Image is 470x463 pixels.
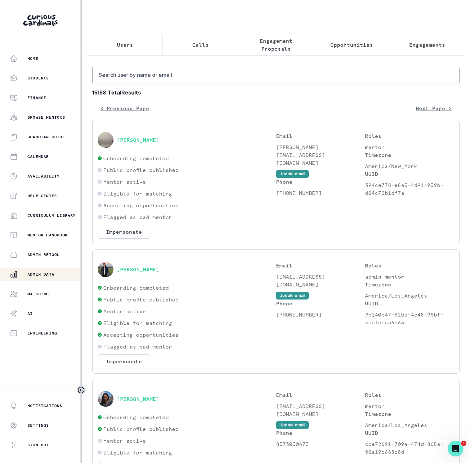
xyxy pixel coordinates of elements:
[117,137,159,143] button: [PERSON_NAME]
[27,174,60,179] p: Availability
[103,213,172,221] p: Flagged as bad mentor
[365,292,454,300] p: America/Los_Angeles
[23,15,58,26] img: Curious Cardinals Logo
[365,391,454,399] p: Roles
[92,102,157,115] button: < Previous Page
[365,429,454,437] p: UUID
[103,425,179,433] p: Public profile published
[276,440,365,448] p: 8573030673
[365,181,454,197] p: 394ce778-e8a5-4d91-939b-d04c72b1df7a
[276,402,365,418] p: [EMAIL_ADDRESS][DOMAIN_NAME]
[192,41,209,49] p: Calls
[276,421,309,429] button: Update email
[103,307,146,315] p: Mentor active
[409,41,445,49] p: Engagements
[103,331,179,339] p: Accepting opportunities
[365,273,454,281] p: admin,mentor
[330,41,373,49] p: Opportunities
[365,170,454,178] p: UUID
[92,89,460,96] b: 15158 Total Results
[27,423,49,428] p: Settings
[365,440,454,456] p: cbe72691-709a-474d-865a-90a19d668c8d
[448,441,463,456] iframe: Intercom live chat
[365,132,454,140] p: Roles
[27,232,68,238] p: Mentor Handbook
[408,102,460,115] button: Next Page >
[365,410,454,418] p: Timezone
[27,76,49,81] p: Students
[27,291,49,297] p: Matching
[276,311,365,318] p: [PHONE_NUMBER]
[365,262,454,269] p: Roles
[365,402,454,410] p: mentor
[103,343,172,351] p: Flagged as bad mentor
[103,319,172,327] p: Eligible for matching
[77,386,85,394] button: Toggle sidebar
[365,162,454,170] p: America/New_York
[27,213,76,218] p: Curriculum Library
[27,134,65,140] p: Guardian Guide
[276,391,365,399] p: Email
[27,193,57,198] p: Help Center
[103,284,169,292] p: Onboarding completed
[27,331,57,336] p: Engineering
[276,429,365,437] p: Phone
[27,95,46,100] p: Finance
[461,441,466,446] span: 1
[117,41,133,49] p: Users
[27,272,54,277] p: Admin Data
[276,170,309,178] button: Update email
[276,273,365,288] p: [EMAIL_ADDRESS][DOMAIN_NAME]
[276,132,365,140] p: Email
[276,262,365,269] p: Email
[365,421,454,429] p: America/Los_Angeles
[276,143,365,167] p: [PERSON_NAME][EMAIL_ADDRESS][DOMAIN_NAME]
[117,266,159,273] button: [PERSON_NAME]
[27,154,49,159] p: Calendar
[27,56,38,61] p: Home
[365,281,454,288] p: Timezone
[365,300,454,307] p: UUID
[103,437,146,445] p: Mentor active
[27,115,65,120] p: Browse Mentors
[98,354,150,368] button: Impersonate
[103,154,169,162] p: Onboarding completed
[276,300,365,307] p: Phone
[27,403,62,408] p: Notifications
[103,296,179,303] p: Public profile published
[244,37,308,53] p: Engagement Proposals
[27,311,33,316] p: AI
[276,292,309,300] button: Update email
[276,189,365,197] p: [PHONE_NUMBER]
[27,442,49,448] p: Sign Out
[103,178,146,186] p: Mentor active
[103,413,169,421] p: Onboarding completed
[117,396,159,402] button: [PERSON_NAME]
[103,201,179,209] p: Accepting opportunities
[103,190,172,197] p: Eligible for matching
[276,178,365,186] p: Phone
[365,311,454,326] p: 9b140d47-52be-4c48-95bf-cbefecaa6a63
[27,252,60,257] p: Admin Retool
[103,166,179,174] p: Public profile published
[103,449,172,456] p: Eligible for matching
[98,225,150,239] button: Impersonate
[365,151,454,159] p: Timezone
[365,143,454,151] p: mentor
